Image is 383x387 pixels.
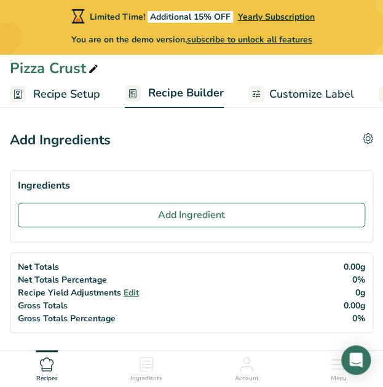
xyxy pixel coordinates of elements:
div: Open Intercom Messenger [341,345,371,375]
span: Additional 15% OFF [148,11,233,23]
a: Recipe Builder [125,79,224,109]
a: Ingredients [130,351,162,384]
div: Pizza Crust [10,57,101,79]
div: Add Ingredients [10,130,111,150]
span: Gross Totals [18,300,68,311]
span: subscribe to unlock all features [187,34,312,45]
span: Recipe Setup [33,86,100,103]
span: 0% [352,274,365,286]
a: Account [234,351,258,384]
div: Ingredients [18,178,365,193]
span: 0g [355,287,365,299]
a: Recipes [36,351,58,384]
a: Customize Label [248,80,354,108]
button: Add Ingredient [18,203,365,227]
span: 0% [352,313,365,324]
span: Gross Totals Percentage [18,313,116,324]
span: Recipes [36,374,58,383]
span: Add Ingredient [158,208,225,222]
span: Add your own ingredient [128,348,239,362]
span: Recipe Yield Adjustments [18,287,121,299]
span: You are on the demo version, [71,33,312,46]
span: Account [234,374,258,383]
span: Net Totals Percentage [18,274,107,286]
a: Recipe Setup [10,80,100,108]
span: Recipe Builder [148,85,224,101]
div: Can't find your ingredient? [10,348,373,362]
span: Net Totals [18,261,59,273]
span: Menu [331,374,347,383]
span: 0.00g [344,300,365,311]
div: Limited Time! [69,9,315,23]
span: Customize Label [269,86,354,103]
span: 0.00g [344,261,365,273]
span: Edit [124,287,139,299]
span: Ingredients [130,374,162,383]
span: Yearly Subscription [238,11,315,23]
